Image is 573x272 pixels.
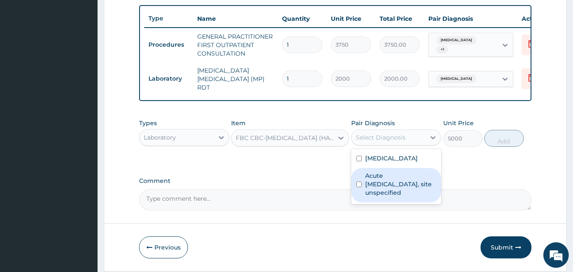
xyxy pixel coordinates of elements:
label: [MEDICAL_DATA] [365,154,418,163]
div: Minimize live chat window [139,4,159,25]
span: We're online! [49,82,117,168]
label: Pair Diagnosis [351,119,395,127]
img: d_794563401_company_1708531726252_794563401 [16,42,34,64]
th: Actions [517,10,560,27]
button: Previous [139,236,188,258]
td: [MEDICAL_DATA] [MEDICAL_DATA] (MP) RDT [193,62,278,96]
th: Name [193,10,278,27]
label: Unit Price [443,119,474,127]
span: [MEDICAL_DATA] [436,36,476,45]
button: Submit [481,236,531,258]
span: [MEDICAL_DATA] [436,75,476,83]
textarea: Type your message and hit 'Enter' [4,182,162,211]
td: Laboratory [144,71,193,87]
label: Item [231,119,246,127]
th: Total Price [375,10,424,27]
th: Type [144,11,193,26]
div: Laboratory [144,133,176,142]
button: Add [484,130,524,147]
label: Comment [139,177,532,185]
td: GENERAL PRACTITIONER FIRST OUTPATIENT CONSULTATION [193,28,278,62]
th: Quantity [278,10,327,27]
label: Types [139,120,157,127]
div: Chat with us now [44,48,143,59]
th: Unit Price [327,10,375,27]
label: Acute [MEDICAL_DATA], site unspecified [365,171,436,197]
div: FBC CBC-[MEDICAL_DATA] (HAEMOGRAM) - [BLOOD] [236,134,334,142]
span: + 1 [436,45,448,54]
th: Pair Diagnosis [424,10,517,27]
div: Select Diagnosis [356,133,405,142]
td: Procedures [144,37,193,53]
